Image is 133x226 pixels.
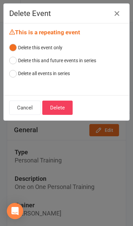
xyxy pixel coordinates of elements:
[9,67,70,80] button: Delete all events in series
[9,29,124,36] h4: This is a repeating event
[9,41,62,54] button: Delete this event only
[42,101,73,115] button: Delete
[112,8,122,19] button: Close
[9,54,96,67] button: Delete this and future events in series
[9,9,124,18] h4: Delete Event
[7,203,23,219] div: Open Intercom Messenger
[9,101,41,115] button: Cancel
